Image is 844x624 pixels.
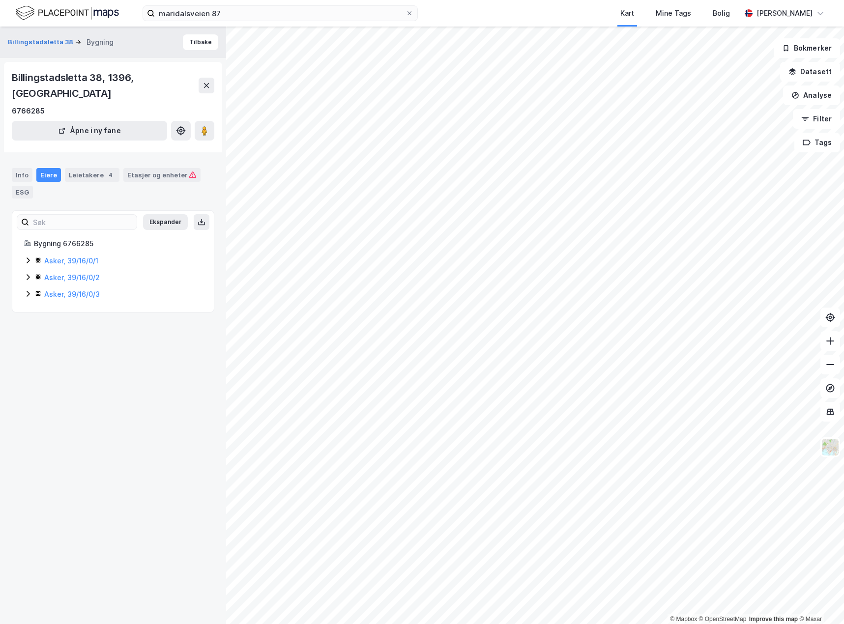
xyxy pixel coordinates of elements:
input: Søk [29,215,137,229]
a: Asker, 39/16/0/3 [44,290,100,298]
div: Leietakere [65,168,119,182]
img: Z [821,438,840,456]
div: 4 [106,170,116,180]
button: Åpne i ny fane [12,121,167,141]
div: Mine Tags [656,7,691,19]
div: Etasjer og enheter [127,170,197,179]
button: Bokmerker [774,38,840,58]
button: Tags [794,133,840,152]
div: Bygning 6766285 [34,238,202,250]
div: 6766285 [12,105,45,117]
a: OpenStreetMap [699,616,747,623]
button: Datasett [780,62,840,82]
button: Analyse [783,85,840,105]
a: Improve this map [749,616,798,623]
div: Bygning [87,36,114,48]
div: [PERSON_NAME] [757,7,813,19]
a: Asker, 39/16/0/1 [44,256,98,265]
button: Filter [793,109,840,129]
button: Billingstadsletta 38 [8,37,75,47]
a: Asker, 39/16/0/2 [44,273,100,282]
div: Bolig [713,7,730,19]
a: Mapbox [670,616,697,623]
div: ESG [12,186,33,199]
button: Ekspander [143,214,188,230]
div: Kart [620,7,634,19]
img: logo.f888ab2527a4732fd821a326f86c7f29.svg [16,4,119,22]
div: Billingstadsletta 38, 1396, [GEOGRAPHIC_DATA] [12,70,199,101]
iframe: Chat Widget [795,577,844,624]
button: Tilbake [183,34,218,50]
div: Kontrollprogram for chat [795,577,844,624]
div: Eiere [36,168,61,182]
div: Info [12,168,32,182]
input: Søk på adresse, matrikkel, gårdeiere, leietakere eller personer [155,6,406,21]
